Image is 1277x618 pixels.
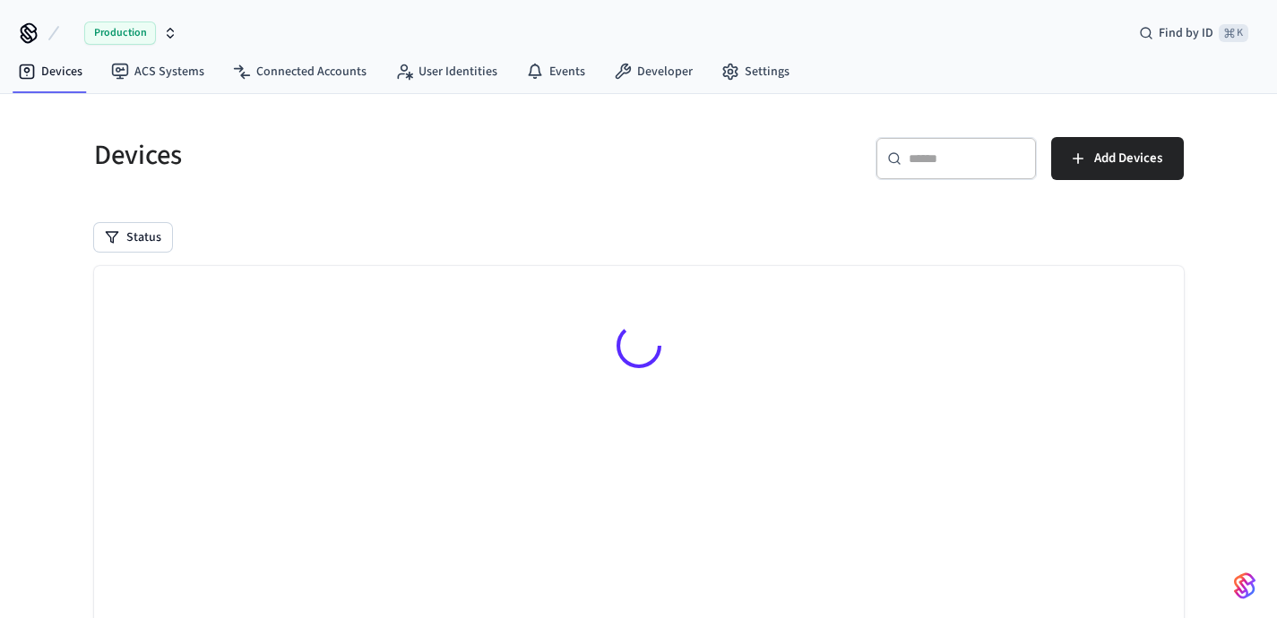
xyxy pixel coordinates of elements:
[512,56,600,88] a: Events
[219,56,381,88] a: Connected Accounts
[1094,147,1162,170] span: Add Devices
[1234,571,1255,600] img: SeamLogoGradient.69752ec5.svg
[600,56,707,88] a: Developer
[1219,24,1248,42] span: ⌘ K
[1051,137,1184,180] button: Add Devices
[707,56,804,88] a: Settings
[1125,17,1263,49] div: Find by ID⌘ K
[84,21,156,45] span: Production
[94,223,172,252] button: Status
[1159,24,1213,42] span: Find by ID
[94,137,628,174] h5: Devices
[97,56,219,88] a: ACS Systems
[4,56,97,88] a: Devices
[381,56,512,88] a: User Identities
